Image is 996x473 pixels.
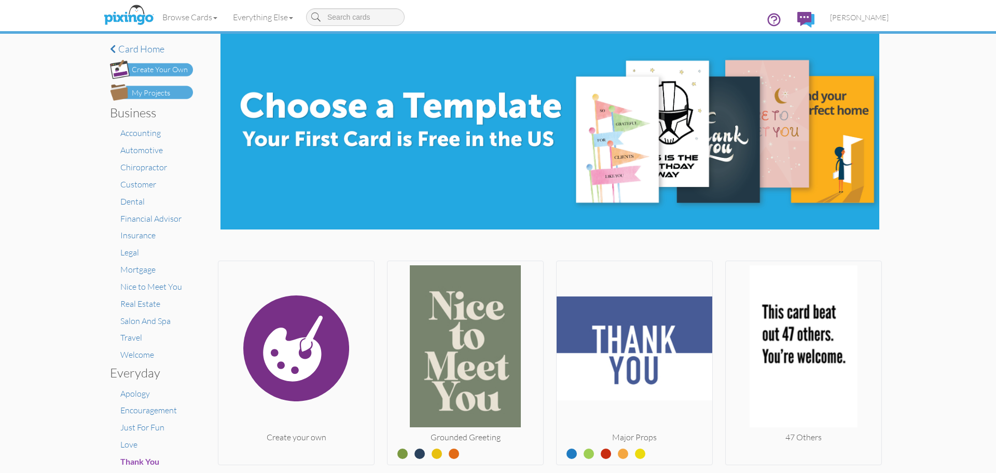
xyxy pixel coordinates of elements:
[822,4,896,31] a: [PERSON_NAME]
[797,12,814,28] img: comments.svg
[120,196,145,207] a: Dental
[557,265,712,431] img: 20250716-161921-cab435a0583f-250.jpg
[110,84,193,101] img: my-projects-button.png
[120,405,177,415] a: Encouragement
[120,230,156,240] a: Insurance
[101,3,156,29] img: pixingo logo
[120,179,156,190] a: Customer
[120,247,139,258] a: Legal
[155,4,225,30] a: Browse Cards
[557,431,712,443] div: Major Props
[132,88,170,99] div: My Projects
[120,456,159,467] a: Thank You
[120,456,159,466] span: Thank You
[132,64,188,75] div: Create Your Own
[110,44,193,55] a: Card home
[120,162,167,172] a: Chiropractor
[726,431,881,443] div: 47 Others
[120,264,156,275] a: Mortgage
[388,265,543,431] img: 20250527-043541-0b2d8b8e4674-250.jpg
[120,281,182,292] a: Nice to Meet You
[120,128,161,138] a: Accounting
[306,8,405,26] input: Search cards
[120,213,182,224] a: Financial Advisor
[120,439,137,450] a: Love
[120,332,142,343] a: Travel
[225,4,301,30] a: Everything Else
[110,106,185,119] h3: Business
[726,265,881,431] img: 20250730-184250-2e46d0b25ecb-250.png
[120,145,163,155] a: Automotive
[830,13,889,22] span: [PERSON_NAME]
[120,349,154,360] a: Welcome
[120,388,150,399] a: Apology
[110,60,193,79] img: create-own-button.png
[220,34,879,229] img: e8896c0d-71ea-4978-9834-e4f545c8bf84.jpg
[120,422,164,433] a: Just For Fun
[120,316,171,326] a: Salon And Spa
[218,431,374,443] div: Create your own
[388,431,543,443] div: Grounded Greeting
[110,366,185,380] h3: Everyday
[218,265,374,431] img: create.svg
[120,299,160,309] a: Real Estate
